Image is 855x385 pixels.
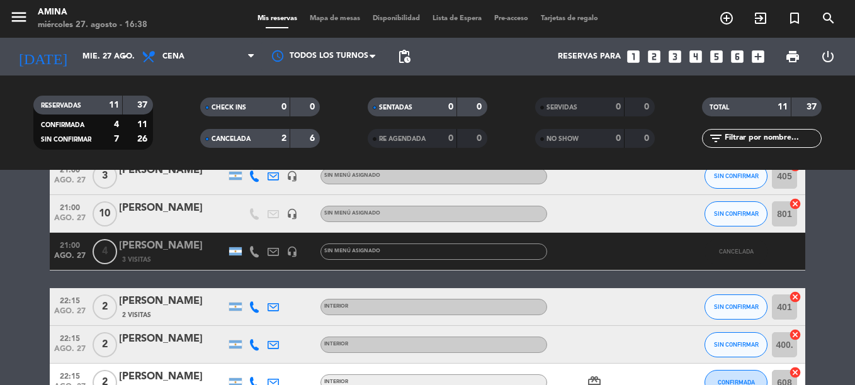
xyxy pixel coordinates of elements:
[286,208,298,220] i: headset_mic
[324,211,380,216] span: Sin menú asignado
[281,103,286,111] strong: 0
[162,52,184,61] span: Cena
[714,341,759,348] span: SIN CONFIRMAR
[38,19,147,31] div: miércoles 27. agosto - 16:38
[708,131,723,146] i: filter_list
[789,198,801,210] i: cancel
[379,136,426,142] span: RE AGENDADA
[379,104,412,111] span: SENTADAS
[558,52,621,61] span: Reservas para
[54,307,86,321] span: ago. 27
[119,162,226,179] div: [PERSON_NAME]
[705,332,767,357] button: SIN CONFIRMAR
[546,104,577,111] span: SERVIDAS
[286,246,298,257] i: headset_mic
[789,328,801,341] i: cancel
[324,379,348,384] span: INTERIOR
[286,170,298,182] i: headset_mic
[787,11,802,26] i: turned_in_not
[212,104,246,111] span: CHECK INS
[807,103,819,111] strong: 37
[122,310,151,320] span: 2 Visitas
[705,294,767,320] button: SIN CONFIRMAR
[366,15,426,22] span: Disponibilidad
[54,345,86,359] span: ago. 27
[114,135,119,143] strong: 7
[488,15,535,22] span: Pre-acceso
[644,103,652,111] strong: 0
[324,248,380,254] span: Sin menú asignado
[616,134,621,143] strong: 0
[448,134,453,143] strong: 0
[723,131,821,145] input: Filtrar por nombre...
[324,342,348,347] span: INTERIOR
[93,164,117,189] span: 3
[324,304,348,309] span: INTERIOR
[688,48,704,65] i: looks_4
[41,122,84,128] span: CONFIRMADA
[719,248,754,255] span: CANCELADA
[137,120,150,129] strong: 11
[119,238,226,254] div: [PERSON_NAME]
[535,15,604,22] span: Tarjetas de regalo
[137,135,150,143] strong: 26
[397,49,412,64] span: pending_actions
[114,120,119,129] strong: 4
[54,368,86,382] span: 22:15
[9,43,76,70] i: [DATE]
[705,201,767,226] button: SIN CONFIRMAR
[38,6,147,19] div: Amina
[789,366,801,379] i: cancel
[93,239,117,264] span: 4
[778,103,788,111] strong: 11
[119,369,226,385] div: [PERSON_NAME]
[426,15,488,22] span: Lista de Espera
[448,103,453,111] strong: 0
[54,293,86,307] span: 22:15
[714,303,759,310] span: SIN CONFIRMAR
[93,201,117,226] span: 10
[119,200,226,216] div: [PERSON_NAME]
[212,136,251,142] span: CANCELADA
[119,331,226,347] div: [PERSON_NAME]
[54,176,86,191] span: ago. 27
[303,15,366,22] span: Mapa de mesas
[546,136,579,142] span: NO SHOW
[9,8,28,31] button: menu
[667,48,683,65] i: looks_3
[753,11,768,26] i: exit_to_app
[93,294,117,320] span: 2
[729,48,745,65] i: looks_6
[109,101,119,109] strong: 11
[122,255,151,265] span: 3 Visitas
[750,48,766,65] i: add_box
[644,134,652,143] strong: 0
[54,252,86,266] span: ago. 27
[310,134,317,143] strong: 6
[625,48,642,65] i: looks_one
[119,293,226,310] div: [PERSON_NAME]
[714,210,759,217] span: SIN CONFIRMAR
[54,330,86,345] span: 22:15
[117,49,132,64] i: arrow_drop_down
[54,237,86,252] span: 21:00
[41,103,81,109] span: RESERVADAS
[810,38,846,75] div: LOG OUT
[54,199,86,214] span: 21:00
[708,48,725,65] i: looks_5
[719,11,734,26] i: add_circle_outline
[821,11,836,26] i: search
[616,103,621,111] strong: 0
[324,173,380,178] span: Sin menú asignado
[281,134,286,143] strong: 2
[477,103,484,111] strong: 0
[820,49,835,64] i: power_settings_new
[93,332,117,357] span: 2
[785,49,800,64] span: print
[714,172,759,179] span: SIN CONFIRMAR
[646,48,662,65] i: looks_two
[477,134,484,143] strong: 0
[710,104,729,111] span: TOTAL
[705,239,767,264] button: CANCELADA
[251,15,303,22] span: Mis reservas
